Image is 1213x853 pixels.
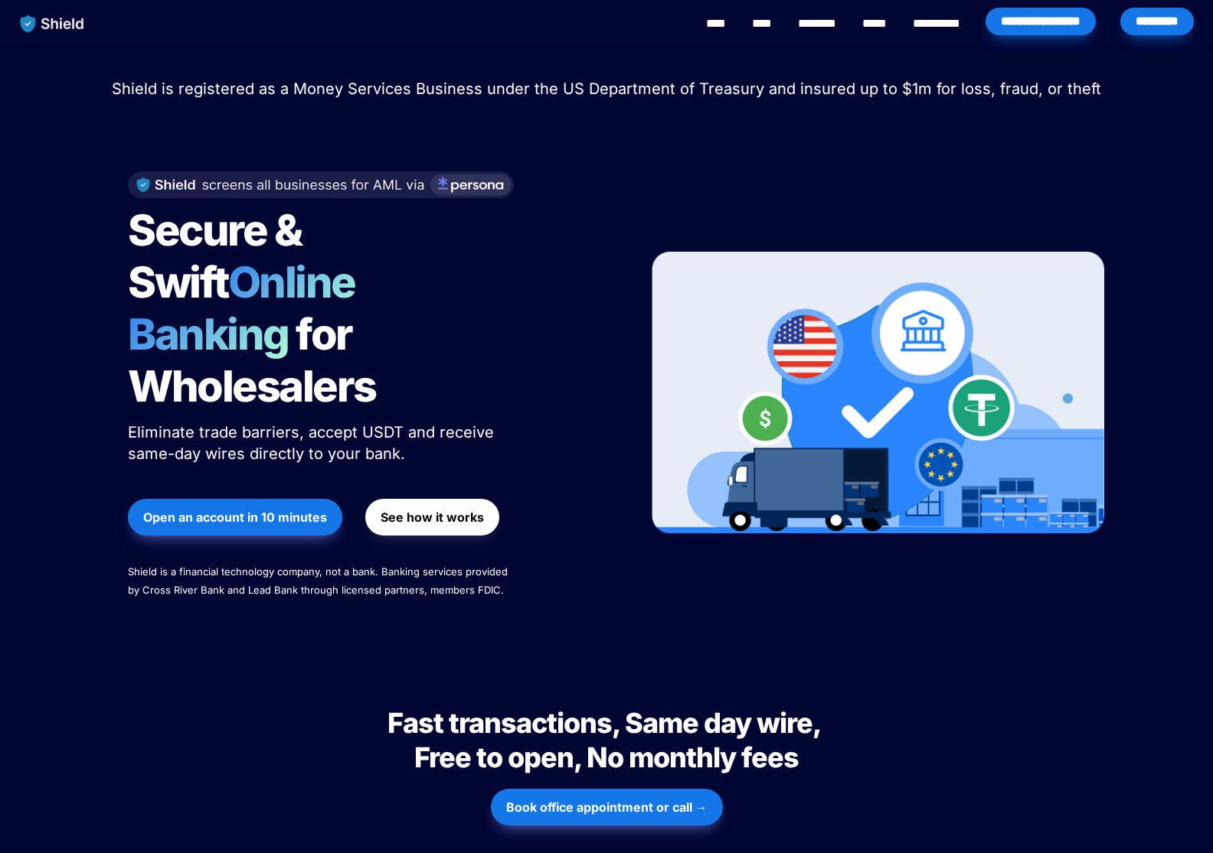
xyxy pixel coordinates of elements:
[128,204,309,308] span: Secure & Swift
[128,491,342,543] a: Open an account in 10 minutes
[128,565,511,596] span: Shield is a financial technology company, not a bank. Banking services provided by Cross River Ba...
[13,8,92,40] img: website logo
[387,706,826,774] span: Fast transactions, Same day wire, Free to open, No monthly fees
[381,510,484,525] strong: See how it works
[491,781,723,833] a: Book office appointment or call →
[112,80,1101,98] span: Shield is registered as a Money Services Business under the US Department of Treasury and insured...
[365,499,499,536] button: See how it works
[143,510,327,525] strong: Open an account in 10 minutes
[128,308,376,412] span: for Wholesalers
[128,499,342,536] button: Open an account in 10 minutes
[365,491,499,543] a: See how it works
[128,256,371,360] span: Online Banking
[506,799,708,815] strong: Book office appointment or call →
[491,789,723,825] button: Book office appointment or call →
[128,423,499,463] span: Eliminate trade barriers, accept USDT and receive same-day wires directly to your bank.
